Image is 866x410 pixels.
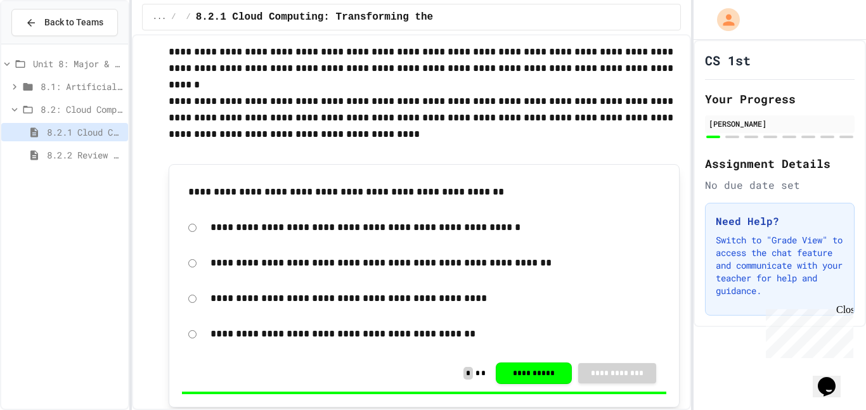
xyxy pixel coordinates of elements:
[705,155,855,172] h2: Assignment Details
[716,214,844,229] h3: Need Help?
[44,16,103,29] span: Back to Teams
[813,359,853,397] iframe: chat widget
[41,80,123,93] span: 8.1: Artificial Intelligence Basics
[704,5,743,34] div: My Account
[705,177,855,193] div: No due date set
[705,51,751,69] h1: CS 1st
[709,118,851,129] div: [PERSON_NAME]
[5,5,87,80] div: Chat with us now!Close
[47,148,123,162] span: 8.2.2 Review - Cloud Computing
[41,103,123,116] span: 8.2: Cloud Computing
[47,125,123,139] span: 8.2.1 Cloud Computing: Transforming the Digital World
[186,12,191,22] span: /
[705,90,855,108] h2: Your Progress
[196,10,519,25] span: 8.2.1 Cloud Computing: Transforming the Digital World
[761,304,853,358] iframe: chat widget
[153,12,167,22] span: ...
[171,12,176,22] span: /
[716,234,844,297] p: Switch to "Grade View" to access the chat feature and communicate with your teacher for help and ...
[33,57,123,70] span: Unit 8: Major & Emerging Technologies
